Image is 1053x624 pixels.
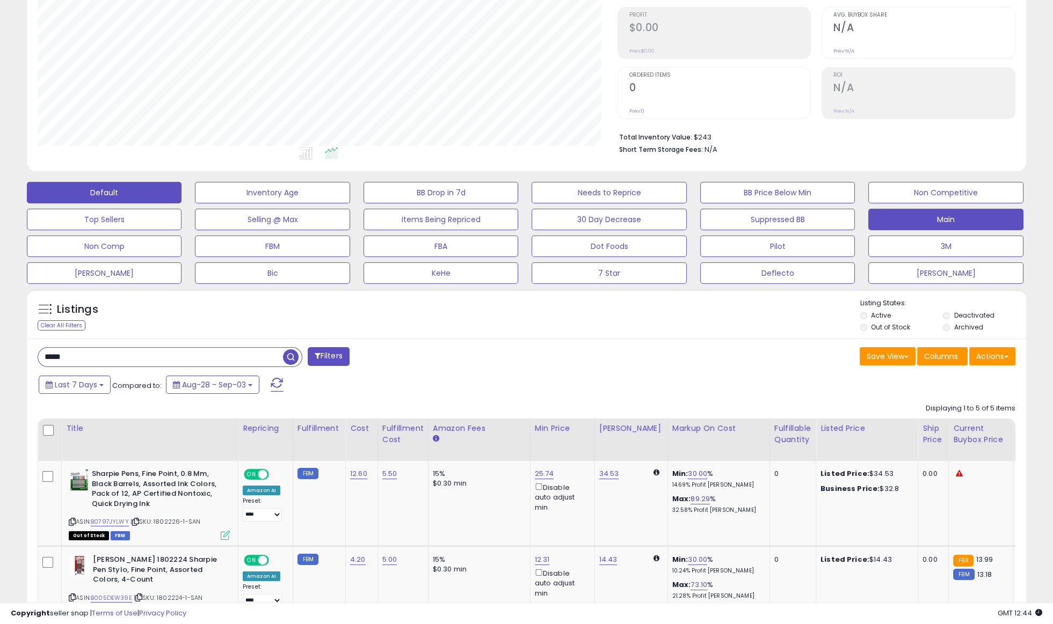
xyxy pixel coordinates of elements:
[27,209,181,230] button: Top Sellers
[69,469,89,490] img: 51+-dud+U7S._SL40_.jpg
[182,379,246,390] span: Aug-28 - Sep-03
[672,567,761,575] p: 10.24% Profit [PERSON_NAME]
[11,608,50,618] strong: Copyright
[55,379,97,390] span: Last 7 Days
[672,423,765,434] div: Markup on Cost
[629,12,811,18] span: Profit
[69,469,230,539] div: ASIN:
[619,145,703,154] b: Short Term Storage Fees:
[433,434,439,444] small: Amazon Fees.
[691,494,710,504] a: 89.29
[535,481,586,512] div: Disable auto adjust min
[820,554,869,564] b: Listed Price:
[629,48,655,54] small: Prev: $0.00
[350,554,366,565] a: 4.20
[976,554,993,564] span: 13.99
[820,484,910,494] div: $32.8
[57,302,98,317] h5: Listings
[364,236,518,257] button: FBA
[243,571,280,581] div: Amazon AI
[833,108,854,114] small: Prev: N/A
[672,506,761,514] p: 32.58% Profit [PERSON_NAME]
[868,262,1023,284] button: [PERSON_NAME]
[700,182,855,203] button: BB Price Below Min
[923,423,944,445] div: Ship Price
[629,21,811,36] h2: $0.00
[267,470,285,479] span: OFF
[69,555,90,576] img: 41LV0MZ2bgL._SL40_.jpg
[969,347,1015,365] button: Actions
[535,567,586,598] div: Disable auto adjust min
[297,554,318,565] small: FBM
[820,468,869,479] b: Listed Price:
[820,483,880,494] b: Business Price:
[297,423,341,434] div: Fulfillment
[382,554,397,565] a: 5.00
[868,182,1023,203] button: Non Competitive
[27,262,181,284] button: [PERSON_NAME]
[364,262,518,284] button: KeHe
[700,262,855,284] button: Deflecto
[953,555,973,567] small: FBA
[667,419,769,461] th: The percentage added to the cost of goods (COGS) that forms the calculator for Min & Max prices.
[923,555,940,564] div: 0.00
[672,481,761,489] p: 14.69% Profit [PERSON_NAME]
[917,347,968,365] button: Columns
[243,486,280,495] div: Amazon AI
[245,556,258,565] span: ON
[243,497,285,522] div: Preset:
[245,470,258,479] span: ON
[923,469,940,479] div: 0.00
[112,380,162,391] span: Compared to:
[998,608,1042,618] span: 2025-09-12 12:44 GMT
[977,569,992,579] span: 13.18
[433,555,522,564] div: 15%
[629,108,644,114] small: Prev: 0
[672,554,688,564] b: Min:
[91,517,129,526] a: B0797JYLWY
[350,423,373,434] div: Cost
[93,555,223,588] b: [PERSON_NAME] 1802224 Sharpie Pen Stylo, Fine Point, Assorted Colors, 4-Count
[688,554,707,565] a: 30.00
[535,423,590,434] div: Min Price
[532,262,686,284] button: 7 Star
[195,236,350,257] button: FBM
[691,579,707,590] a: 73.10
[364,182,518,203] button: BB Drop in 7d
[672,494,691,504] b: Max:
[433,469,522,479] div: 15%
[954,322,983,332] label: Archived
[953,423,1008,445] div: Current Buybox Price
[195,209,350,230] button: Selling @ Max
[243,583,285,607] div: Preset:
[953,569,974,580] small: FBM
[924,351,958,362] span: Columns
[672,592,761,600] p: 21.28% Profit [PERSON_NAME]
[820,469,910,479] div: $34.53
[382,468,397,479] a: 5.50
[860,298,1026,309] p: Listing States:
[871,311,891,320] label: Active
[599,468,619,479] a: 34.53
[700,236,855,257] button: Pilot
[130,517,200,526] span: | SKU: 1802226-1-SAN
[672,494,761,514] div: %
[433,423,526,434] div: Amazon Fees
[350,468,367,479] a: 12.60
[243,423,288,434] div: Repricing
[820,555,910,564] div: $14.43
[868,209,1023,230] button: Main
[27,182,181,203] button: Default
[535,554,550,565] a: 12.31
[433,479,522,488] div: $0.30 min
[688,468,707,479] a: 30.00
[672,580,761,600] div: %
[833,48,854,54] small: Prev: N/A
[619,130,1007,143] li: $243
[532,182,686,203] button: Needs to Reprice
[39,376,111,394] button: Last 7 Days
[382,423,424,445] div: Fulfillment Cost
[860,347,916,365] button: Save View
[672,579,691,590] b: Max:
[820,423,913,434] div: Listed Price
